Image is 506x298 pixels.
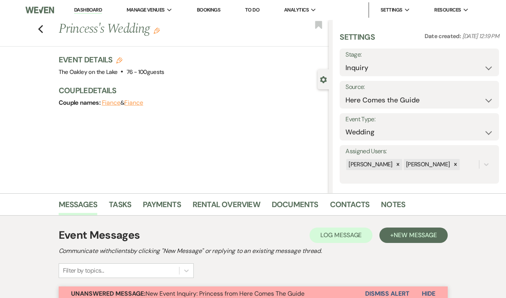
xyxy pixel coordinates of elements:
[310,228,372,243] button: Log Message
[71,290,146,298] strong: Unanswered Message:
[59,85,322,96] h3: Couple Details
[127,68,164,76] span: 76 - 100 guests
[422,290,435,298] span: Hide
[346,159,394,170] div: [PERSON_NAME]
[102,99,143,107] span: &
[59,99,102,107] span: Couple names:
[345,146,493,157] label: Assigned Users:
[109,198,131,215] a: Tasks
[320,75,327,83] button: Close lead details
[59,227,140,243] h1: Event Messages
[59,246,448,256] h2: Communicate with clients by clicking "New Message" or replying to an existing message thread.
[143,198,181,215] a: Payments
[381,6,403,14] span: Settings
[345,49,493,60] label: Stage:
[127,6,165,14] span: Manage Venues
[394,231,437,239] span: New Message
[59,54,164,65] h3: Event Details
[425,32,462,40] span: Date created:
[345,82,493,93] label: Source:
[245,7,259,13] a: To Do
[320,231,362,239] span: Log Message
[462,32,499,40] span: [DATE] 12:19 PM
[272,198,318,215] a: Documents
[404,159,451,170] div: [PERSON_NAME]
[434,6,461,14] span: Resources
[330,198,370,215] a: Contacts
[25,2,54,18] img: Weven Logo
[74,7,102,14] a: Dashboard
[381,198,405,215] a: Notes
[340,32,375,49] h3: Settings
[379,228,447,243] button: +New Message
[59,198,98,215] a: Messages
[197,7,221,13] a: Bookings
[102,100,121,106] button: Fiance
[193,198,260,215] a: Rental Overview
[345,114,493,125] label: Event Type:
[284,6,309,14] span: Analytics
[59,20,272,39] h1: Princess's Wedding
[124,100,143,106] button: Fiance
[154,27,160,34] button: Edit
[71,290,305,298] span: New Event Inquiry: Princess from Here Comes The Guide
[63,266,104,275] div: Filter by topics...
[59,68,118,76] span: The Oakley on the Lake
